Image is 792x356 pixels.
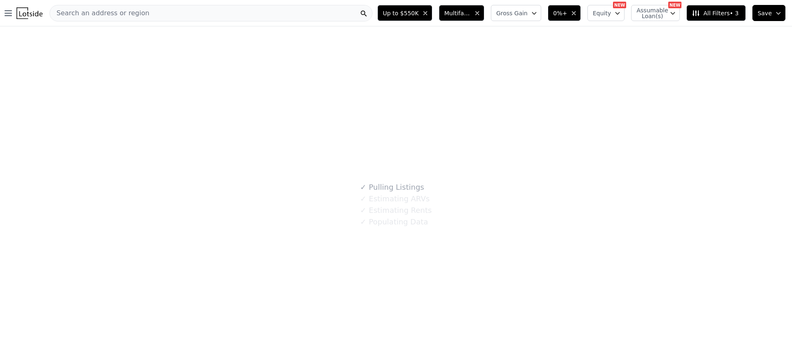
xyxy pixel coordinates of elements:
div: NEW [613,2,626,8]
span: Equity [593,9,611,17]
span: Assumable Loan(s) [636,7,663,19]
div: Populating Data [360,216,428,228]
span: All Filters • 3 [692,9,738,17]
span: Multifamily [444,9,471,17]
button: Multifamily [439,5,484,21]
span: ✓ [360,195,366,203]
button: All Filters• 3 [686,5,745,21]
span: Gross Gain [496,9,528,17]
span: 0%+ [553,9,567,17]
div: Estimating ARVs [360,193,429,205]
span: ✓ [360,206,366,215]
button: 0%+ [548,5,581,21]
img: Lotside [16,7,42,19]
button: Gross Gain [491,5,541,21]
button: Equity [587,5,625,21]
div: Estimating Rents [360,205,431,216]
span: Search an address or region [50,8,149,18]
span: Up to $550K [383,9,419,17]
button: Assumable Loan(s) [631,5,680,21]
button: Save [752,5,785,21]
div: Pulling Listings [360,182,424,193]
span: Save [758,9,772,17]
button: Up to $550K [377,5,432,21]
span: ✓ [360,218,366,226]
div: NEW [668,2,681,8]
span: ✓ [360,183,366,191]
